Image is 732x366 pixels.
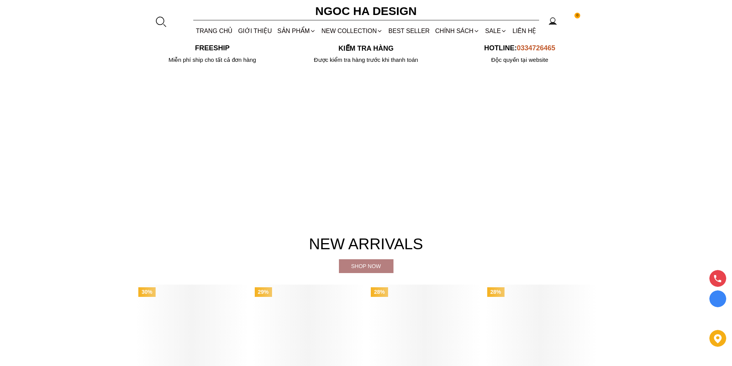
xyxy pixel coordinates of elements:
[136,56,289,63] div: Miễn phí ship cho tất cả đơn hàng
[443,44,597,52] p: Hotline:
[136,44,289,52] p: Freeship
[309,2,424,20] a: Ngoc Ha Design
[339,259,393,273] a: Shop now
[574,13,581,19] span: 0
[517,44,555,52] span: 0334726465
[443,56,597,63] h6: Độc quyền tại website
[339,262,393,270] div: Shop now
[432,21,482,41] div: Chính sách
[709,290,726,307] a: Display image
[193,21,236,41] a: TRANG CHỦ
[136,232,597,256] h4: New Arrivals
[709,311,726,325] a: messenger
[482,21,510,41] a: SALE
[386,21,433,41] a: BEST SELLER
[510,21,539,41] a: LIÊN HỆ
[339,45,393,52] font: Kiểm tra hàng
[235,21,274,41] a: GIỚI THIỆU
[275,21,319,41] div: SẢN PHẨM
[289,56,443,63] p: Được kiểm tra hàng trước khi thanh toán
[319,21,385,41] a: NEW COLLECTION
